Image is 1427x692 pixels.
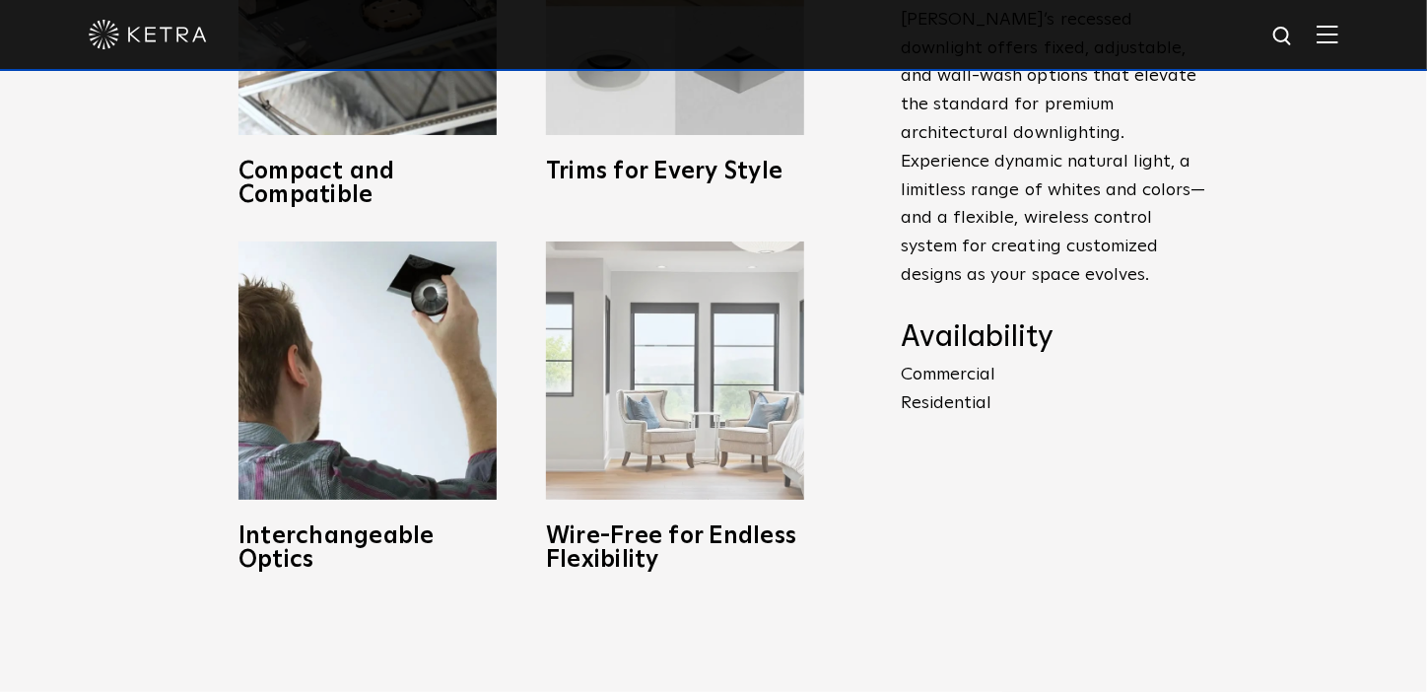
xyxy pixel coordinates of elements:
img: search icon [1271,25,1296,49]
h3: Compact and Compatible [238,160,497,207]
img: D3_WV_Bedroom [546,242,804,500]
img: ketra-logo-2019-white [89,20,207,49]
h4: Availability [901,319,1206,357]
img: D3_OpticSwap [238,242,497,500]
h3: Trims for Every Style [546,160,804,183]
h3: Wire-Free for Endless Flexibility [546,524,804,572]
p: Commercial Residential [901,361,1206,418]
h3: Interchangeable Optics [238,524,497,572]
p: [PERSON_NAME]’s recessed downlight offers fixed, adjustable, and wall-wash options that elevate t... [901,6,1206,290]
img: Hamburger%20Nav.svg [1317,25,1338,43]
